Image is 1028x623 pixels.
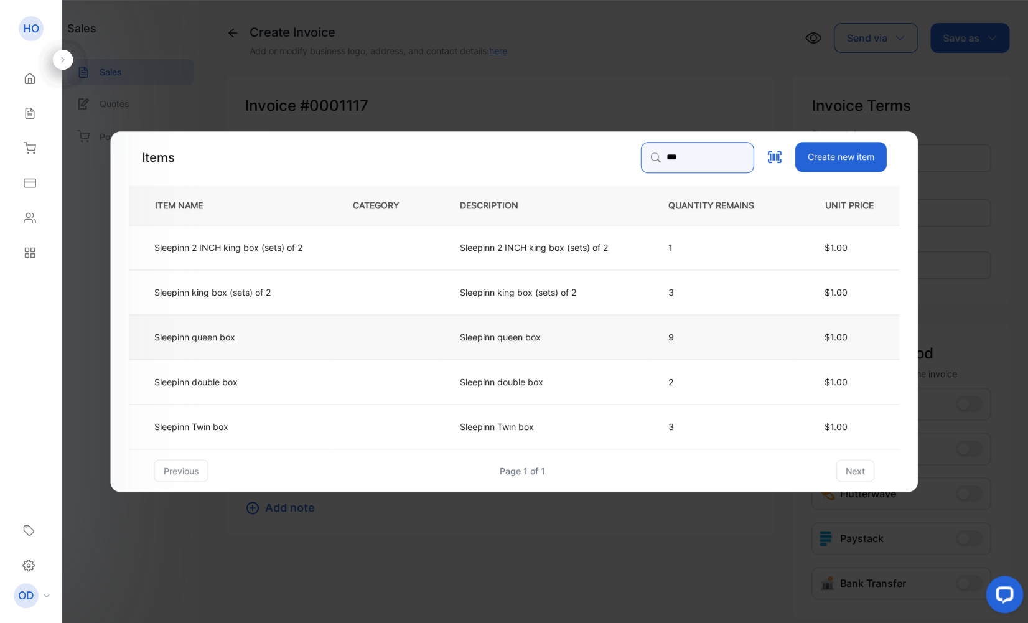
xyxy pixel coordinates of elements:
[154,420,228,433] p: Sleepinn Twin box
[154,241,302,254] p: Sleepinn 2 INCH king box (sets) of 2
[836,459,874,482] button: next
[460,375,543,388] p: Sleepinn double box
[668,241,774,254] p: 1
[142,148,175,167] p: Items
[825,287,848,297] span: $1.00
[460,241,608,254] p: Sleepinn 2 INCH king box (sets) of 2
[815,199,879,212] p: UNIT PRICE
[460,420,534,433] p: Sleepinn Twin box
[460,330,541,344] p: Sleepinn queen box
[825,242,848,253] span: $1.00
[23,21,39,37] p: HO
[825,421,848,432] span: $1.00
[154,375,238,388] p: Sleepinn double box
[795,142,887,172] button: Create new item
[154,459,208,482] button: previous
[668,330,774,344] p: 9
[668,420,774,433] p: 3
[825,332,848,342] span: $1.00
[825,377,848,387] span: $1.00
[154,286,271,299] p: Sleepinn king box (sets) of 2
[460,286,576,299] p: Sleepinn king box (sets) of 2
[154,330,235,344] p: Sleepinn queen box
[150,199,223,212] p: ITEM NAME
[500,464,545,477] div: Page 1 of 1
[668,375,774,388] p: 2
[460,199,538,212] p: DESCRIPTION
[353,199,419,212] p: CATEGORY
[18,588,34,604] p: OD
[976,571,1028,623] iframe: LiveChat chat widget
[668,286,774,299] p: 3
[668,199,774,212] p: QUANTITY REMAINS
